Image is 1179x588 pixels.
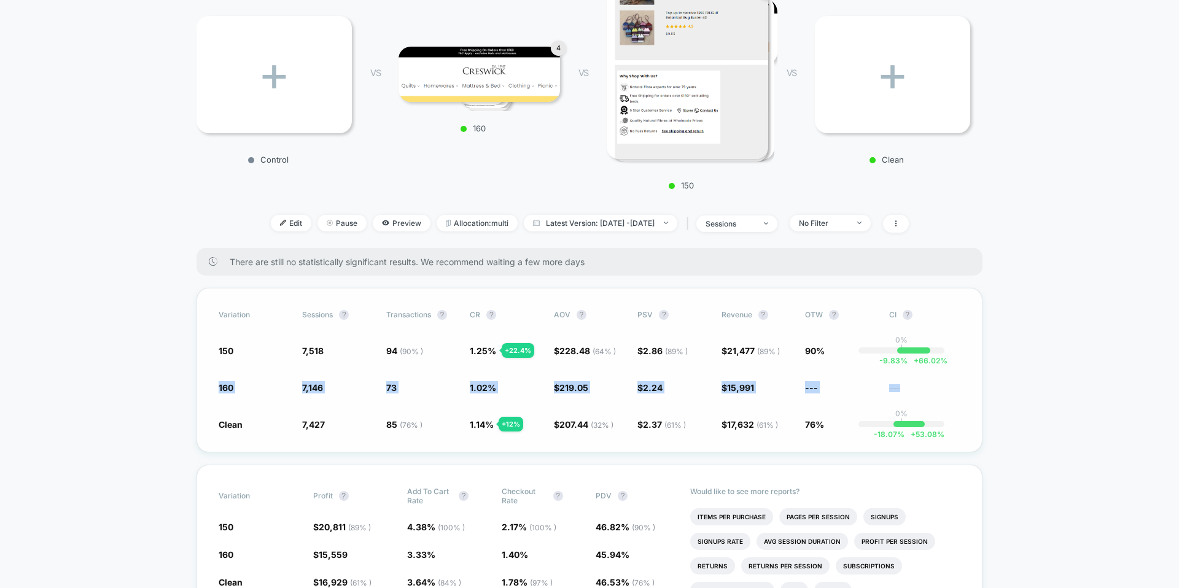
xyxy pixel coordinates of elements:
p: 150 [601,180,762,190]
li: Returns Per Session [741,557,830,574]
span: 7,146 [302,382,323,393]
button: ? [339,491,349,501]
span: 1.78 % [502,577,553,587]
span: 46.53 % [596,577,655,587]
span: VS [370,68,380,78]
span: 1.02 % [470,382,496,393]
div: + [815,16,970,133]
span: 3.64 % [407,577,461,587]
span: 150 [219,346,233,356]
span: $ [313,522,371,532]
span: There are still no statistically significant results. We recommend waiting a few more days [230,257,958,267]
span: 90% [805,346,825,356]
span: 219.05 [559,382,588,393]
span: $ [722,419,778,430]
li: Avg Session Duration [757,533,848,550]
span: 15,559 [319,549,348,560]
li: Items Per Purchase [690,508,773,525]
span: $ [637,382,663,393]
span: Variation [219,487,286,505]
img: end [327,220,333,226]
span: Allocation: multi [437,215,518,231]
span: ( 76 % ) [632,578,655,587]
span: CI [889,310,957,320]
span: 150 [219,522,233,532]
span: ( 97 % ) [530,578,553,587]
button: ? [758,310,768,320]
span: 46.82 % [596,522,655,532]
span: $ [637,346,688,356]
span: 1.40 % [502,549,528,560]
button: ? [829,310,839,320]
span: ( 90 % ) [400,347,423,356]
span: 7,518 [302,346,324,356]
li: Subscriptions [836,557,902,574]
span: --- [805,382,818,393]
img: end [664,222,668,224]
span: 85 [386,419,422,430]
p: 0% [895,335,908,344]
button: ? [459,491,469,501]
span: PSV [637,310,653,319]
span: $ [313,549,348,560]
span: 4.38 % [407,522,465,532]
p: | [900,344,903,354]
p: 0% [895,409,908,418]
span: Preview [373,215,430,231]
li: Signups [863,508,906,525]
span: CR [470,310,480,319]
p: Control [190,155,346,164]
span: 228.48 [559,346,616,356]
span: 53.08 % [905,430,944,439]
span: + [914,356,919,365]
span: $ [722,382,754,393]
button: ? [437,310,447,320]
span: Add To Cart Rate [407,487,453,505]
span: 21,477 [727,346,780,356]
span: 15,991 [727,382,754,393]
span: 45.94 % [596,549,629,560]
button: ? [553,491,563,501]
li: Pages Per Session [779,508,857,525]
span: $ [554,346,616,356]
span: 17,632 [727,419,778,430]
span: Transactions [386,310,431,319]
span: + [911,430,916,439]
span: 207.44 [559,419,613,430]
span: -9.83 % [879,356,908,365]
button: ? [618,491,628,501]
span: $ [722,346,780,356]
button: ? [486,310,496,320]
div: + 12 % [499,417,523,431]
img: calendar [533,220,540,226]
span: 1.25 % [470,346,496,356]
span: 1.14 % [470,419,494,430]
div: + [196,16,352,133]
div: 4 [551,41,566,56]
span: 94 [386,346,423,356]
span: 2.37 [643,419,686,430]
span: ( 61 % ) [350,578,372,587]
span: ( 76 % ) [400,420,422,430]
span: ( 61 % ) [757,420,778,430]
div: + 22.4 % [502,343,534,358]
span: ( 89 % ) [665,347,688,356]
p: Clean [809,155,964,164]
img: 160 main [399,47,560,102]
span: 16,929 [319,577,372,587]
p: Would like to see more reports? [690,487,961,496]
span: ( 64 % ) [593,347,616,356]
span: ( 89 % ) [348,523,371,532]
div: sessions [706,219,755,228]
span: Variation [219,310,286,320]
span: $ [313,577,372,587]
span: PDV [596,491,612,500]
p: | [900,418,903,427]
li: Profit Per Session [854,533,935,550]
img: rebalance [446,220,451,226]
span: Latest Version: [DATE] - [DATE] [524,215,677,231]
span: $ [554,382,588,393]
span: Profit [313,491,333,500]
button: ? [659,310,669,320]
span: Sessions [302,310,333,319]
